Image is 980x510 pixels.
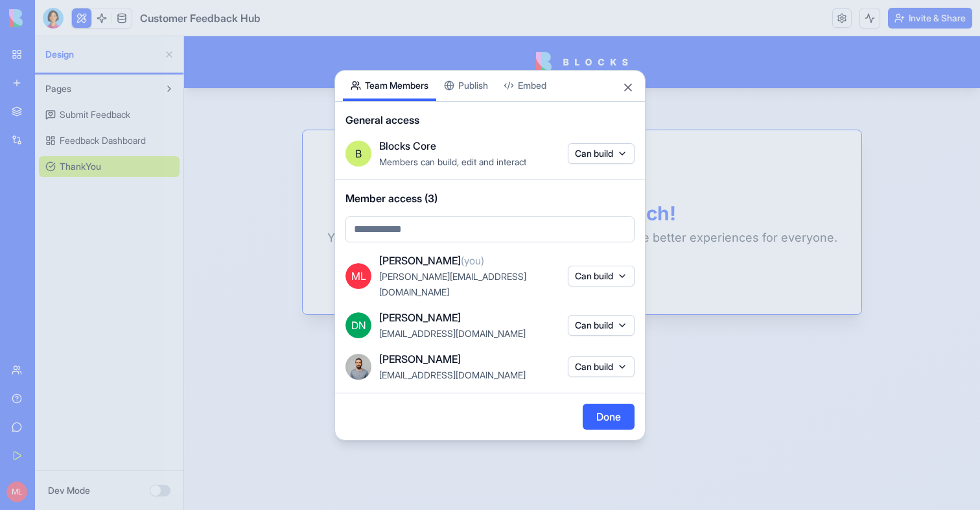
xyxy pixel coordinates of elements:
button: Embed [496,71,554,101]
span: Members can build, edit and interact [379,156,526,167]
a: Submit More Feedback [338,237,458,250]
button: Can build [568,315,635,336]
button: Can build [568,356,635,377]
span: [PERSON_NAME] [379,310,461,325]
button: Team Members [343,71,436,101]
span: Member access (3) [345,191,635,206]
img: Blocks Logo [352,16,443,36]
span: (you) [461,254,484,267]
span: [PERSON_NAME] [379,253,484,268]
span: ML [345,263,371,289]
img: image_123650291_bsq8ao.jpg [345,354,371,380]
button: Can build [568,266,635,286]
span: B [355,146,362,161]
button: Can build [568,143,635,164]
span: [EMAIL_ADDRESS][DOMAIN_NAME] [379,328,526,339]
div: Your feedback means the world to us and helps us create better experiences for everyone. [134,192,662,211]
div: Thank You So Much! [134,165,662,189]
span: [PERSON_NAME] [379,351,461,367]
button: Close [622,81,635,94]
span: [EMAIL_ADDRESS][DOMAIN_NAME] [379,369,526,380]
span: General access [345,112,635,128]
span: DN [345,312,371,338]
button: Publish [436,71,496,101]
button: Done [583,404,635,430]
span: [PERSON_NAME][EMAIL_ADDRESS][DOMAIN_NAME] [379,271,526,297]
span: Blocks Core [379,138,436,154]
button: Submit More Feedback [338,231,458,257]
